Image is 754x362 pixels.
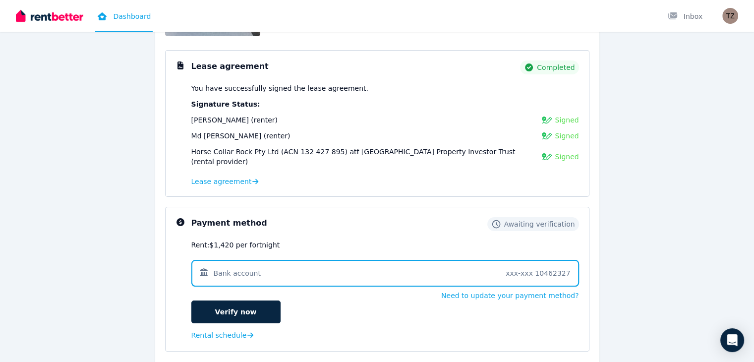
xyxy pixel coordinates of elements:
span: Md [PERSON_NAME] [191,132,262,140]
img: Signed Lease [542,152,552,162]
h3: Payment method [191,217,267,229]
div: Rent: $1,420 per fortnight [191,240,579,250]
span: Signed [555,115,579,125]
div: Open Intercom Messenger [720,328,744,352]
span: Signed [555,131,579,141]
div: (renter) [191,115,278,125]
a: Verify now [191,301,281,323]
span: [PERSON_NAME] [191,116,249,124]
p: You have successfully signed the lease agreement. [191,83,579,93]
span: Signed [555,152,579,162]
h3: Lease agreement [191,60,269,72]
img: Signed Lease [542,131,552,141]
span: Completed [537,62,575,72]
span: Horse Collar Rock Pty Ltd (ACN 132 427 895) atf [GEOGRAPHIC_DATA] Property Investor Trust [191,148,516,156]
button: Need to update your payment method? [441,291,579,301]
a: Rental schedule [191,330,254,340]
div: (rental provider) [191,147,536,167]
div: Inbox [668,11,702,21]
div: (renter) [191,131,290,141]
span: Awaiting verification [504,219,575,229]
img: Signed Lease [542,115,552,125]
img: Taslima Zahan [722,8,738,24]
span: Rental schedule [191,330,247,340]
img: RentBetter [16,8,83,23]
p: Signature Status: [191,99,579,109]
a: Lease agreement [191,177,259,186]
span: Lease agreement [191,177,252,186]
